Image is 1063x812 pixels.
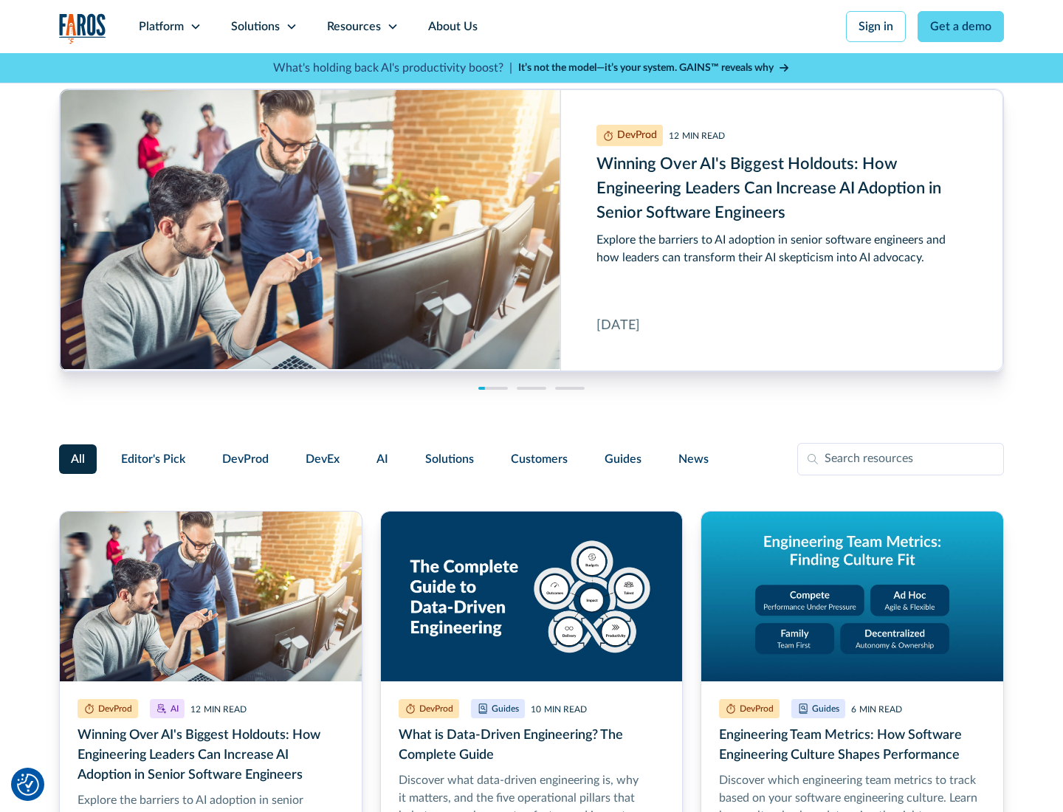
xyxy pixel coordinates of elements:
span: DevProd [222,450,269,468]
span: Guides [605,450,641,468]
img: Revisit consent button [17,774,39,796]
div: Platform [139,18,184,35]
span: DevEx [306,450,340,468]
input: Search resources [797,443,1004,475]
img: two male senior software developers looking at computer screens in a busy office [60,512,362,681]
form: Filter Form [59,443,1004,475]
span: AI [376,450,388,468]
div: Resources [327,18,381,35]
button: Cookie Settings [17,774,39,796]
strong: It’s not the model—it’s your system. GAINS™ reveals why [518,63,774,73]
img: Graphic titled 'Engineering Team Metrics: Finding Culture Fit' with four cultural models: Compete... [701,512,1003,681]
span: News [678,450,709,468]
div: cms-link [60,89,1003,371]
span: Editor's Pick [121,450,185,468]
span: Customers [511,450,568,468]
a: It’s not the model—it’s your system. GAINS™ reveals why [518,61,790,76]
p: What's holding back AI's productivity boost? | [273,59,512,77]
a: home [59,13,106,44]
a: Sign in [846,11,906,42]
div: Solutions [231,18,280,35]
img: Logo of the analytics and reporting company Faros. [59,13,106,44]
span: Solutions [425,450,474,468]
a: Get a demo [918,11,1004,42]
span: All [71,450,85,468]
a: Winning Over AI's Biggest Holdouts: How Engineering Leaders Can Increase AI Adoption in Senior So... [60,89,1003,371]
img: Graphic titled 'The Complete Guide to Data-Driven Engineering' showing five pillars around a cent... [381,512,683,681]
